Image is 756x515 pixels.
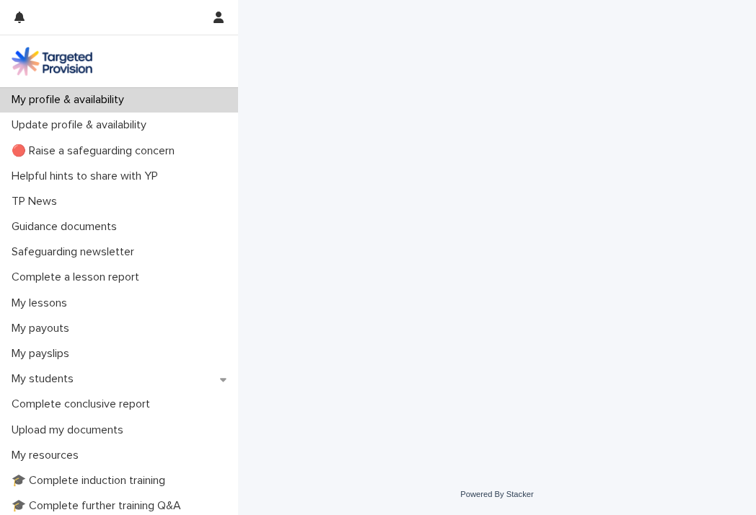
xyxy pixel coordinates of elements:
p: Safeguarding newsletter [6,245,146,259]
p: My payslips [6,347,81,361]
p: My lessons [6,296,79,310]
p: My resources [6,449,90,462]
p: My students [6,372,85,386]
p: TP News [6,195,69,208]
p: Helpful hints to share with YP [6,170,170,183]
p: 🔴 Raise a safeguarding concern [6,144,186,158]
p: Complete a lesson report [6,270,151,284]
p: Complete conclusive report [6,397,162,411]
p: Guidance documents [6,220,128,234]
p: My payouts [6,322,81,335]
p: Upload my documents [6,423,135,437]
p: 🎓 Complete further training Q&A [6,499,193,513]
p: Update profile & availability [6,118,158,132]
a: Powered By Stacker [460,490,533,498]
p: 🎓 Complete induction training [6,474,177,488]
p: My profile & availability [6,93,136,107]
img: M5nRWzHhSzIhMunXDL62 [12,47,92,76]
